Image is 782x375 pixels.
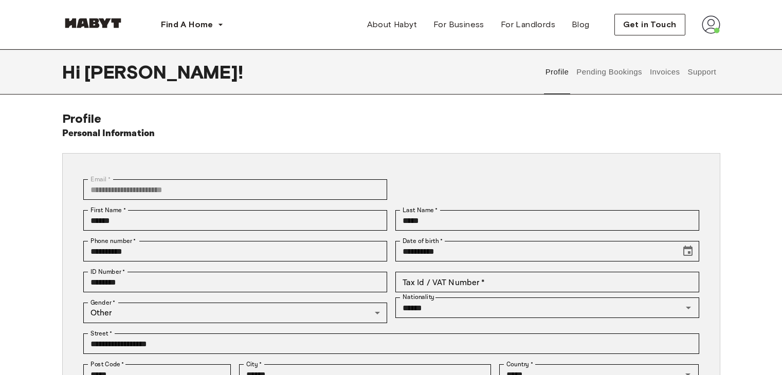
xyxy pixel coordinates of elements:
label: ID Number [90,267,125,276]
span: [PERSON_NAME] ! [84,61,243,83]
label: Date of birth [403,236,443,246]
button: Open [681,301,696,315]
label: City [246,360,262,369]
button: Invoices [648,49,681,95]
label: Email [90,175,111,184]
label: Country [506,360,533,369]
a: Blog [563,14,598,35]
img: avatar [702,15,720,34]
a: For Business [425,14,493,35]
h6: Personal Information [62,126,155,141]
button: Choose date, selected date is Nov 21, 1999 [678,241,698,261]
label: Phone number [90,236,136,246]
span: For Landlords [501,18,555,31]
label: Post Code [90,360,124,369]
button: Get in Touch [614,14,685,35]
span: Profile [62,111,102,126]
label: Nationality [403,293,434,302]
button: Find A Home [153,14,232,35]
div: Other [83,303,387,323]
span: Blog [572,18,590,31]
label: Street [90,329,112,338]
label: First Name [90,205,126,215]
div: user profile tabs [541,49,720,95]
button: Profile [544,49,570,95]
label: Last Name [403,205,438,215]
a: About Habyt [359,14,425,35]
img: Habyt [62,18,124,28]
span: Get in Touch [623,18,677,31]
span: Find A Home [161,18,213,31]
span: About Habyt [367,18,417,31]
a: For Landlords [493,14,563,35]
button: Support [686,49,718,95]
div: You can't change your email address at the moment. Please reach out to customer support in case y... [83,179,387,200]
span: For Business [433,18,484,31]
label: Gender [90,298,115,307]
span: Hi [62,61,84,83]
button: Pending Bookings [575,49,644,95]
